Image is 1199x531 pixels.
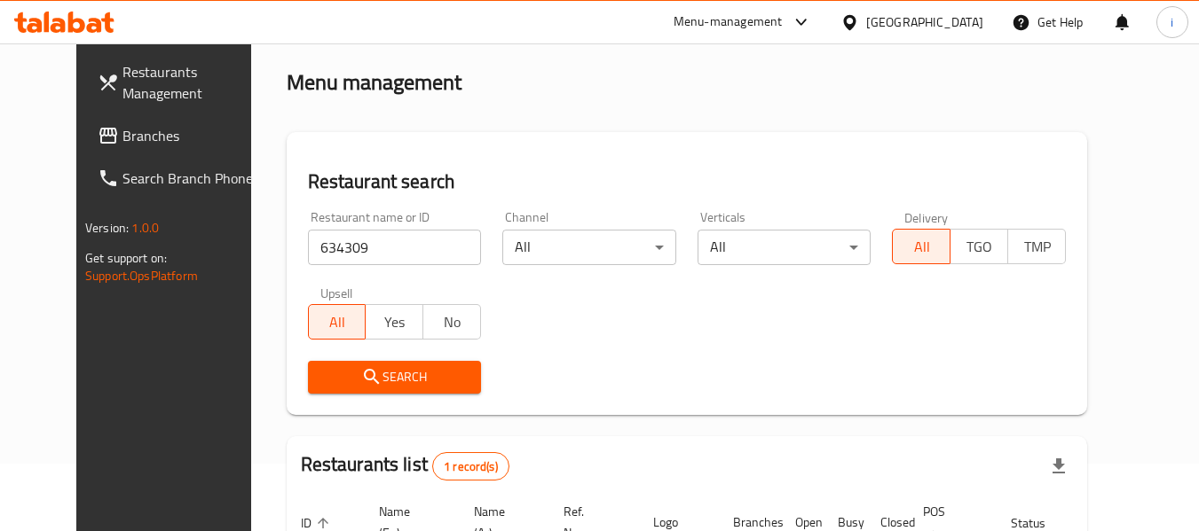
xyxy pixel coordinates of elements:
[287,68,461,97] h2: Menu management
[422,304,481,340] button: No
[1007,229,1066,264] button: TMP
[432,452,509,480] div: Total records count
[83,114,277,157] a: Branches
[320,286,353,299] label: Upsell
[433,458,509,475] span: 1 record(s)
[900,234,943,260] span: All
[122,61,263,104] span: Restaurants Management
[892,229,951,264] button: All
[308,168,1066,195] h2: Restaurant search
[373,309,416,335] span: Yes
[866,12,983,32] div: [GEOGRAPHIC_DATA]
[83,51,277,114] a: Restaurants Management
[365,304,423,340] button: Yes
[308,230,482,265] input: Search for restaurant name or ID..
[316,309,359,335] span: All
[85,216,129,239] span: Version:
[122,125,263,146] span: Branches
[502,230,676,265] div: All
[1171,12,1173,32] span: i
[122,168,263,189] span: Search Branch Phone
[308,361,482,394] button: Search
[958,234,1001,260] span: TGO
[85,264,198,287] a: Support.OpsPlatform
[131,216,159,239] span: 1.0.0
[1037,445,1080,488] div: Export file
[301,451,509,480] h2: Restaurants list
[1015,234,1059,260] span: TMP
[698,230,872,265] div: All
[950,229,1008,264] button: TGO
[904,211,949,223] label: Delivery
[674,12,783,33] div: Menu-management
[308,304,367,340] button: All
[85,246,167,269] span: Get support on:
[322,366,468,388] span: Search
[430,309,474,335] span: No
[83,157,277,199] a: Search Branch Phone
